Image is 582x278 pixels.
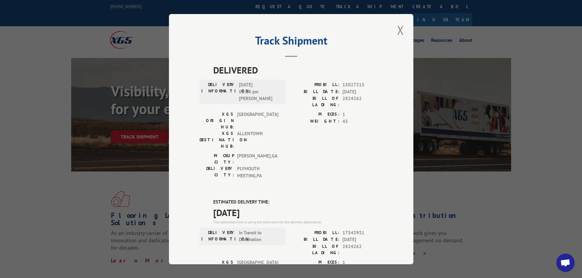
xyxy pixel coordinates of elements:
[201,81,236,102] label: DELIVERY INFORMATION:
[199,36,383,48] h2: Track Shipment
[291,243,339,256] label: BILL OF LADING:
[199,153,234,165] label: PICKUP CITY:
[342,88,383,95] span: [DATE]
[291,88,339,95] label: BILL DATE:
[342,229,383,236] span: 17543931
[342,111,383,118] span: 1
[199,111,234,130] label: XGS ORIGIN HUB:
[199,259,234,278] label: XGS ORIGIN HUB:
[291,229,339,236] label: PROBILL:
[556,254,575,272] a: Open chat
[291,81,339,88] label: PROBILL:
[237,259,278,278] span: [GEOGRAPHIC_DATA]
[342,118,383,125] span: 43
[342,236,383,243] span: [DATE]
[213,219,383,225] div: The estimated time is using the time zone for the delivery destination.
[213,63,383,77] span: DELIVERED
[291,118,339,125] label: WEIGHT:
[291,111,339,118] label: PIECES:
[201,229,236,243] label: DELIVERY INFORMATION:
[395,22,406,38] button: Close modal
[237,111,278,130] span: [GEOGRAPHIC_DATA]
[291,259,339,266] label: PIECES:
[342,95,383,108] span: 2824262
[213,205,383,219] span: [DATE]
[342,259,383,266] span: 1
[199,130,234,150] label: XGS DESTINATION HUB:
[199,165,234,179] label: DELIVERY CITY:
[213,199,383,206] label: ESTIMATED DELIVERY TIME:
[237,153,278,165] span: [PERSON_NAME] , GA
[239,81,280,102] span: [DATE] 03:10 pm [PERSON_NAME]
[239,229,280,243] span: In Transit to Destination
[291,236,339,243] label: BILL DATE:
[291,95,339,108] label: BILL OF LADING:
[237,165,278,179] span: PLYMOUTH MEETING , PA
[342,81,383,88] span: 15027315
[342,243,383,256] span: 2824262
[237,130,278,150] span: ALLENTOWN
